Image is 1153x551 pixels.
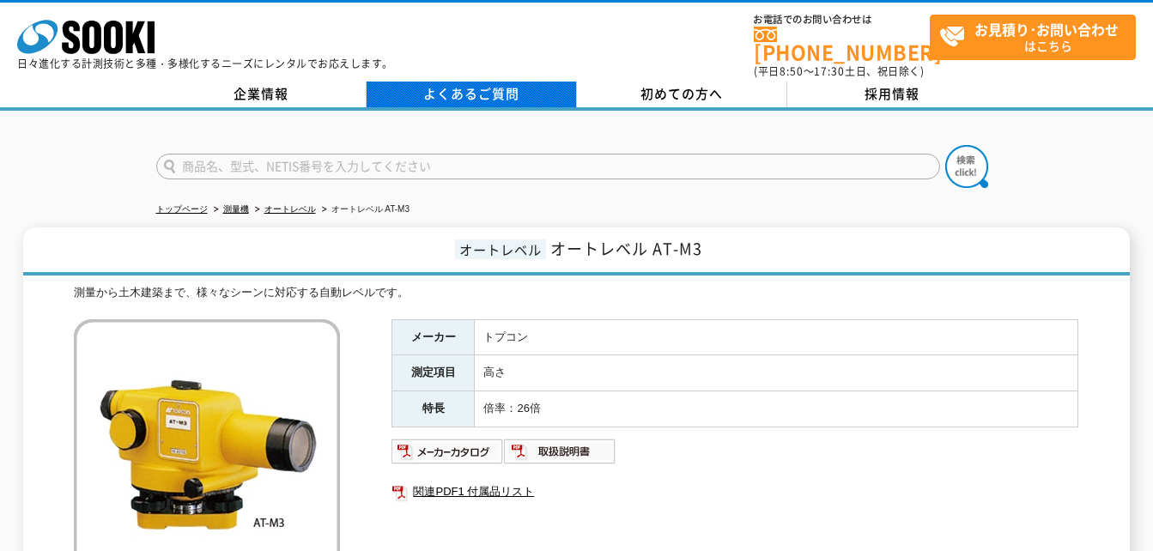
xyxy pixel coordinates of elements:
[156,154,940,179] input: 商品名、型式、NETIS番号を入力してください
[754,15,930,25] span: お電話でのお問い合わせは
[156,204,208,214] a: トップページ
[577,82,787,107] a: 初めての方へ
[391,481,1078,503] a: 関連PDF1 付属品リスト
[475,355,1078,391] td: 高さ
[264,204,316,214] a: オートレベル
[974,19,1119,39] strong: お見積り･お問い合わせ
[156,82,367,107] a: 企業情報
[930,15,1136,60] a: お見積り･お問い合わせはこちら
[391,438,504,465] img: メーカーカタログ
[475,319,1078,355] td: トプコン
[504,449,616,462] a: 取扱説明書
[504,438,616,465] img: 取扱説明書
[640,84,723,103] span: 初めての方へ
[392,319,475,355] th: メーカー
[787,82,998,107] a: 採用情報
[392,355,475,391] th: 測定項目
[939,15,1135,58] span: はこちら
[392,391,475,427] th: 特長
[223,204,249,214] a: 測量機
[814,64,845,79] span: 17:30
[780,64,804,79] span: 8:50
[17,58,393,69] p: 日々進化する計測技術と多種・多様化するニーズにレンタルでお応えします。
[945,145,988,188] img: btn_search.png
[319,201,410,219] li: オートレベル AT-M3
[550,237,702,260] span: オートレベル AT-M3
[754,27,930,62] a: [PHONE_NUMBER]
[455,239,546,259] span: オートレベル
[367,82,577,107] a: よくあるご質問
[74,284,1078,302] div: 測量から土木建築まで、様々なシーンに対応する自動レベルです。
[391,449,504,462] a: メーカーカタログ
[475,391,1078,427] td: 倍率：26倍
[754,64,924,79] span: (平日 ～ 土日、祝日除く)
